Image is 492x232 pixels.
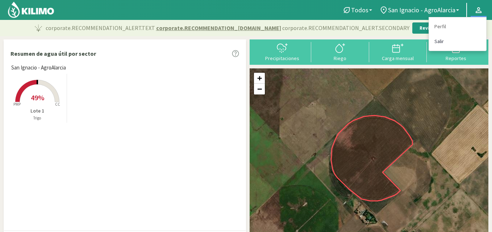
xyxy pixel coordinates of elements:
span: San Ignacio - AgroAlarcia [11,64,66,72]
div: Precipitaciones [255,56,309,61]
span: Todos [351,6,368,14]
p: Trigo [8,115,67,121]
span: corporate.RECOMMENDATION_[DOMAIN_NAME] [156,24,281,32]
a: Zoom out [254,84,265,94]
div: Carga mensual [371,56,425,61]
span: San Ignacio - AgroAlarcia [388,6,455,14]
img: Kilimo [7,1,55,18]
button: Riego [311,42,369,61]
span: 49% [31,93,44,102]
div: Reportes [429,56,483,61]
a: Salir [429,34,486,49]
a: Zoom in [254,73,265,84]
p: corporate.RECOMMENDATION_ALERT.TEXT [46,24,409,32]
button: Reportes [427,42,485,61]
p: Resumen de agua útil por sector [11,49,96,58]
tspan: PMP [13,102,20,107]
button: Carga mensual [369,42,427,61]
div: Riego [313,56,367,61]
tspan: CC [55,102,60,107]
a: Perfil [429,19,486,34]
span: corporate.RECOMMENDATION_ALERT.SECONDARY [282,24,409,32]
p: Revisar ahora [420,25,451,32]
button: Revisar ahora [412,22,458,34]
p: Lote 1 [8,107,67,115]
button: Precipitaciones [253,42,311,61]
